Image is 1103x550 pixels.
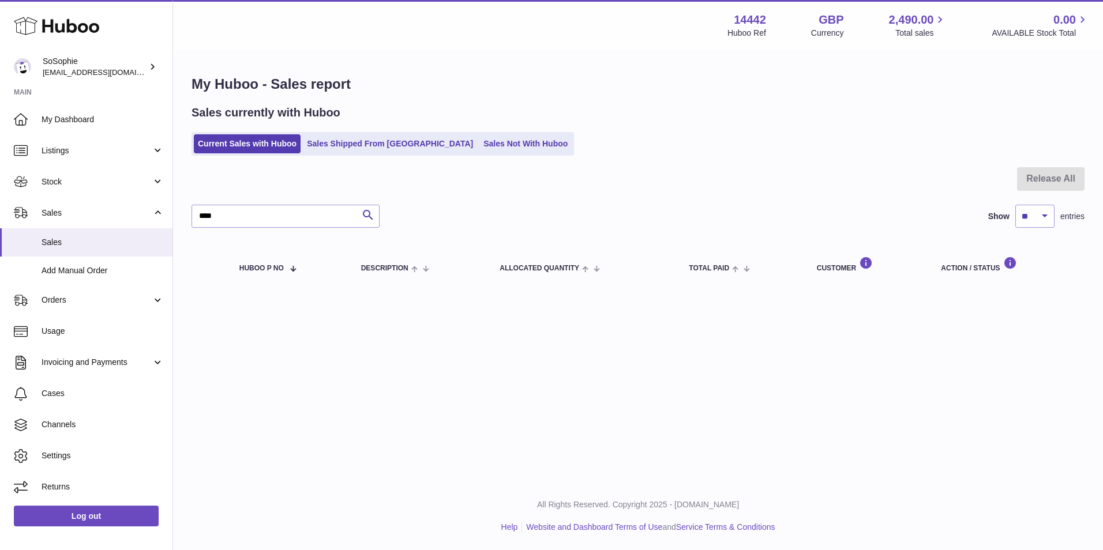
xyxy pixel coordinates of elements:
span: Invoicing and Payments [42,357,152,368]
span: Usage [42,326,164,337]
p: All Rights Reserved. Copyright 2025 - [DOMAIN_NAME] [182,499,1094,510]
a: 2,490.00 Total sales [889,12,947,39]
span: Sales [42,237,164,248]
span: Channels [42,419,164,430]
span: ALLOCATED Quantity [500,265,579,272]
span: entries [1060,211,1085,222]
a: 0.00 AVAILABLE Stock Total [992,12,1089,39]
a: Help [501,522,518,532]
span: 2,490.00 [889,12,934,28]
a: Sales Not With Huboo [479,134,572,153]
span: Listings [42,145,152,156]
a: Current Sales with Huboo [194,134,301,153]
a: Service Terms & Conditions [676,522,775,532]
div: Customer [817,257,918,272]
span: Cases [42,388,164,399]
strong: 14442 [734,12,766,28]
span: Returns [42,481,164,492]
span: Description [361,265,408,272]
div: Action / Status [941,257,1073,272]
div: SoSophie [43,56,147,78]
span: Add Manual Order [42,265,164,276]
span: Stock [42,176,152,187]
span: Settings [42,450,164,461]
div: Currency [811,28,844,39]
span: [EMAIL_ADDRESS][DOMAIN_NAME] [43,67,170,77]
img: internalAdmin-14442@internal.huboo.com [14,58,31,76]
div: Huboo Ref [727,28,766,39]
strong: GBP [819,12,843,28]
span: AVAILABLE Stock Total [992,28,1089,39]
span: Total sales [895,28,947,39]
a: Website and Dashboard Terms of Use [526,522,662,532]
h1: My Huboo - Sales report [192,75,1085,93]
span: 0.00 [1053,12,1076,28]
span: Total paid [689,265,729,272]
a: Log out [14,506,159,526]
label: Show [988,211,1010,222]
span: Sales [42,208,152,219]
span: My Dashboard [42,114,164,125]
span: Huboo P no [239,265,284,272]
span: Orders [42,295,152,306]
a: Sales Shipped From [GEOGRAPHIC_DATA] [303,134,477,153]
h2: Sales currently with Huboo [192,105,340,120]
li: and [522,522,775,533]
